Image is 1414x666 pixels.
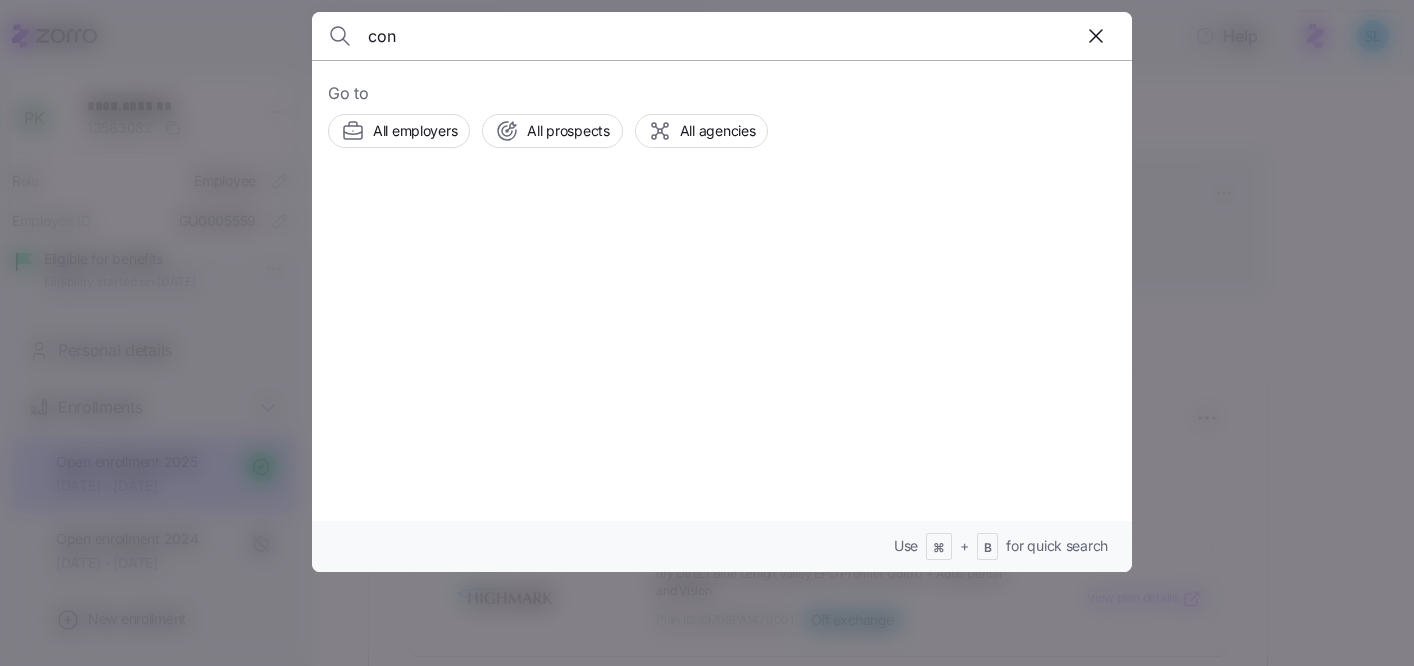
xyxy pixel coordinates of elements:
span: + [960,536,969,556]
button: All employers [328,114,470,148]
span: for quick search [1006,536,1108,556]
span: B [984,540,992,557]
button: All prospects [482,114,622,148]
span: All prospects [527,121,609,141]
span: Use [894,536,918,556]
button: All agencies [635,114,769,148]
span: ⌘ [933,540,945,557]
span: All agencies [680,121,756,141]
span: All employers [373,121,457,141]
span: Go to [328,81,1116,106]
